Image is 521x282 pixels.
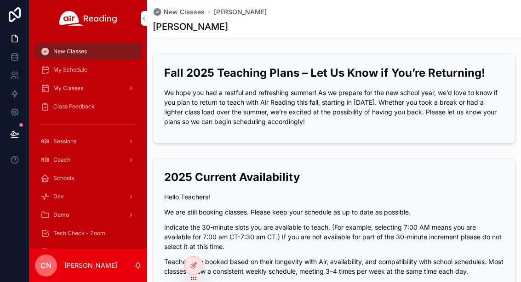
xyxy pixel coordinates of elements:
[164,88,504,126] p: We hope you had a restful and refreshing summer! As we prepare for the new school year, we’d love...
[164,65,504,80] h2: Fall 2025 Teaching Plans – Let Us Know if You’re Returning!
[164,207,504,217] p: We are still booking classes. Please keep your schedule as up to date as possible.
[53,211,69,219] span: Demo
[35,43,142,60] a: New Classes
[35,98,142,115] a: Class Feedback
[64,261,117,270] p: [PERSON_NAME]
[35,188,142,205] a: Dev
[53,230,105,237] span: Tech Check - Zoom
[35,80,142,96] a: My Classes
[53,156,70,164] span: Coach
[153,7,205,17] a: New Classes
[164,257,504,276] p: Teachers are booked based on their longevity with Air, availability, and compatibility with schoo...
[53,85,83,92] span: My Classes
[153,20,228,33] h1: [PERSON_NAME]
[53,248,122,255] span: Tech check - Google Meet
[53,193,64,200] span: Dev
[164,222,504,251] p: Indicate the 30-minute slots you are available to teach. (For example, selecting 7:00 AM means yo...
[29,37,147,249] div: scrollable content
[59,11,117,26] img: App logo
[35,170,142,186] a: Schools
[53,66,87,73] span: My Schedule
[35,225,142,242] a: Tech Check - Zoom
[164,169,504,185] h2: 2025 Current Availability
[53,175,74,182] span: Schools
[35,62,142,78] a: My Schedule
[53,138,76,145] span: Sessions
[35,133,142,150] a: Sessions
[35,243,142,260] a: Tech check - Google Meet
[35,207,142,223] a: Demo
[35,152,142,168] a: Coach
[53,48,87,55] span: New Classes
[164,192,504,202] p: Hello Teachers!
[40,260,52,271] span: CN
[53,103,95,110] span: Class Feedback
[214,7,267,17] a: [PERSON_NAME]
[164,7,205,17] span: New Classes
